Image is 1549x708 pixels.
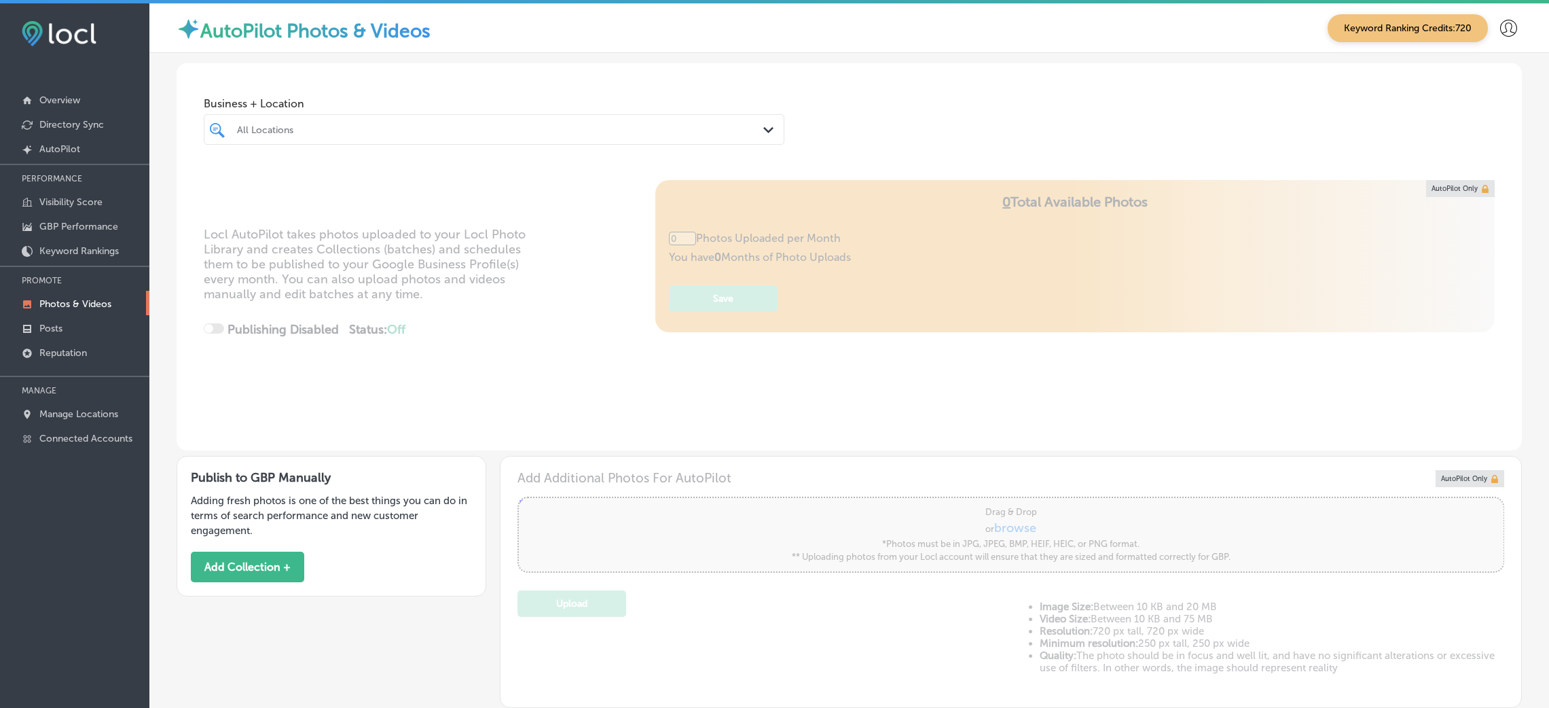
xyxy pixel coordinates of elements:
[191,552,304,582] button: Add Collection +
[237,124,765,135] div: All Locations
[39,119,104,130] p: Directory Sync
[177,17,200,41] img: autopilot-icon
[39,323,62,334] p: Posts
[39,94,80,106] p: Overview
[39,298,111,310] p: Photos & Videos
[200,20,431,42] label: AutoPilot Photos & Videos
[1328,14,1488,42] span: Keyword Ranking Credits: 720
[39,143,80,155] p: AutoPilot
[39,245,119,257] p: Keyword Rankings
[39,221,118,232] p: GBP Performance
[22,21,96,46] img: fda3e92497d09a02dc62c9cd864e3231.png
[39,433,132,444] p: Connected Accounts
[204,97,784,110] span: Business + Location
[191,470,472,485] h3: Publish to GBP Manually
[191,493,472,538] p: Adding fresh photos is one of the best things you can do in terms of search performance and new c...
[39,408,118,420] p: Manage Locations
[39,196,103,208] p: Visibility Score
[39,347,87,359] p: Reputation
